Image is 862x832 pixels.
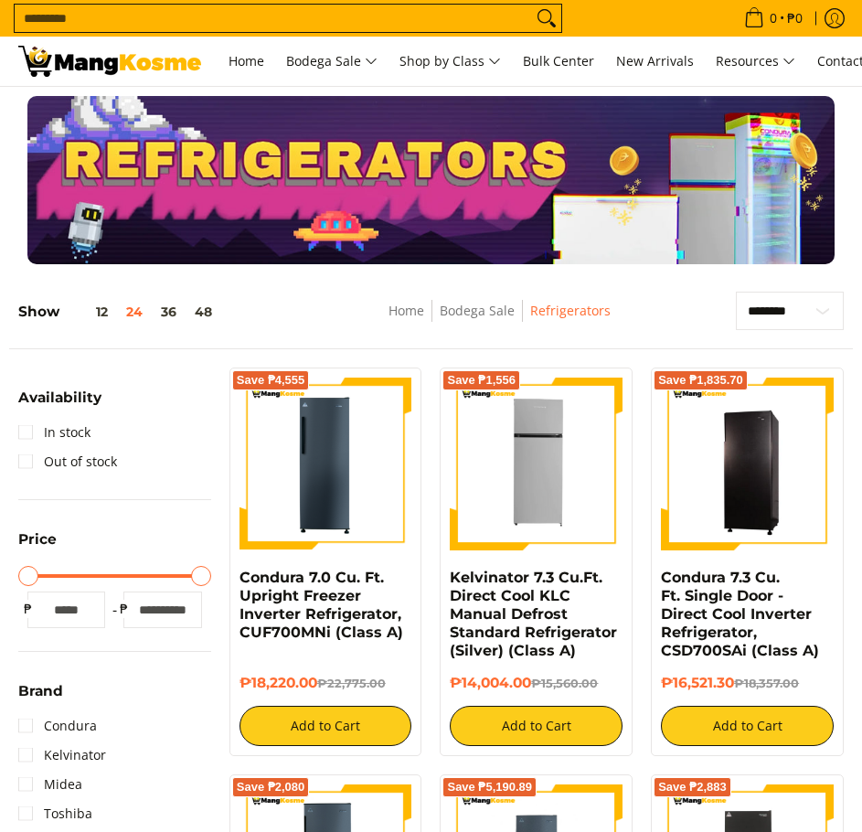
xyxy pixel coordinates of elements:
[661,569,819,659] a: Condura 7.3 Cu. Ft. Single Door - Direct Cool Inverter Refrigerator, CSD700SAi (Class A)
[18,684,63,698] span: Brand
[237,375,305,386] span: Save ₱4,555
[114,600,133,618] span: ₱
[450,378,623,550] img: Kelvinator 7.3 Cu.Ft. Direct Cool KLC Manual Defrost Standard Refrigerator (Silver) (Class A)
[388,302,424,319] a: Home
[18,799,92,828] a: Toshiba
[399,50,501,73] span: Shop by Class
[447,375,516,386] span: Save ₱1,556
[661,706,834,746] button: Add to Cart
[239,378,412,550] img: Condura 7.0 Cu. Ft. Upright Freezer Inverter Refrigerator, CUF700MNi (Class A)
[707,37,804,86] a: Resources
[739,8,808,28] span: •
[784,12,805,25] span: ₱0
[239,706,412,746] button: Add to Cart
[658,782,727,793] span: Save ₱2,883
[450,706,623,746] button: Add to Cart
[313,300,687,341] nav: Breadcrumbs
[18,390,101,404] span: Availability
[237,782,305,793] span: Save ₱2,080
[18,390,101,418] summary: Open
[532,5,561,32] button: Search
[117,304,152,319] button: 24
[514,37,603,86] a: Bulk Center
[18,770,82,799] a: Midea
[18,447,117,476] a: Out of stock
[59,304,117,319] button: 12
[607,37,703,86] a: New Arrivals
[219,37,273,86] a: Home
[440,302,515,319] a: Bodega Sale
[18,532,57,560] summary: Open
[239,569,403,641] a: Condura 7.0 Cu. Ft. Upright Freezer Inverter Refrigerator, CUF700MNi (Class A)
[767,12,780,25] span: 0
[18,684,63,711] summary: Open
[447,782,532,793] span: Save ₱5,190.89
[239,674,412,692] h6: ₱18,220.00
[18,303,221,320] h5: Show
[18,741,106,770] a: Kelvinator
[18,46,201,77] img: Bodega Sale Refrigerator l Mang Kosme: Home Appliances Warehouse Sale
[390,37,510,86] a: Shop by Class
[530,302,611,319] a: Refrigerators
[18,600,37,618] span: ₱
[186,304,221,319] button: 48
[734,677,799,690] del: ₱18,357.00
[286,50,378,73] span: Bodega Sale
[523,52,594,69] span: Bulk Center
[450,569,617,659] a: Kelvinator 7.3 Cu.Ft. Direct Cool KLC Manual Defrost Standard Refrigerator (Silver) (Class A)
[18,418,90,447] a: In stock
[277,37,387,86] a: Bodega Sale
[317,677,386,690] del: ₱22,775.00
[661,674,834,692] h6: ₱16,521.30
[616,52,694,69] span: New Arrivals
[229,52,264,69] span: Home
[531,677,598,690] del: ₱15,560.00
[18,532,57,546] span: Price
[658,375,743,386] span: Save ₱1,835.70
[18,711,97,741] a: Condura
[716,50,795,73] span: Resources
[661,379,834,548] img: Condura 7.3 Cu. Ft. Single Door - Direct Cool Inverter Refrigerator, CSD700SAi (Class A)
[450,674,623,692] h6: ₱14,004.00
[152,304,186,319] button: 36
